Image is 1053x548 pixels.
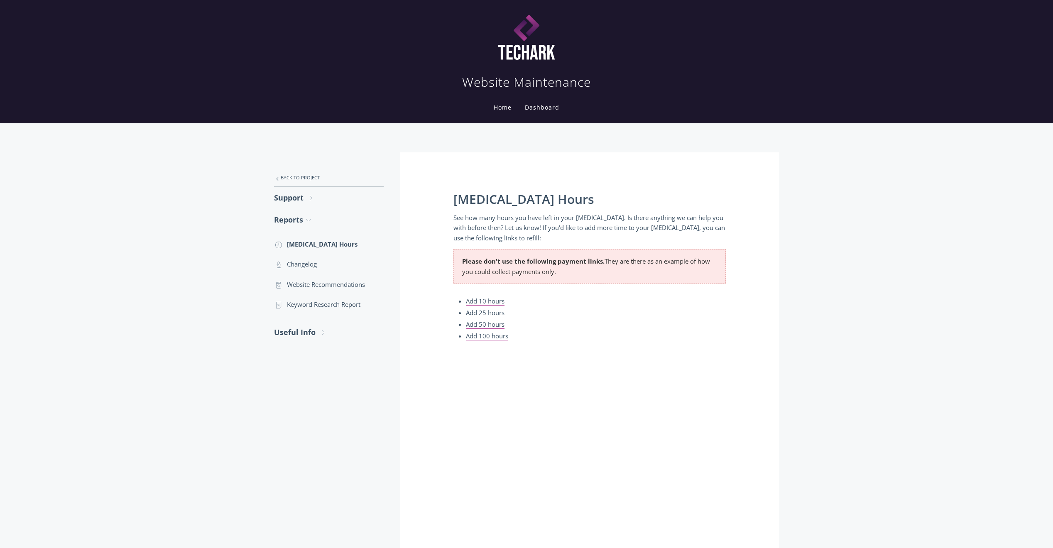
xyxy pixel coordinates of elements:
a: Dashboard [523,103,561,111]
a: [MEDICAL_DATA] Hours [274,234,384,254]
h1: Website Maintenance [462,74,591,91]
p: See how many hours you have left in your [MEDICAL_DATA]. Is there anything we can help you with b... [453,213,726,243]
a: Changelog [274,254,384,274]
a: Website Recommendations [274,274,384,294]
a: Add 100 hours [466,332,508,340]
strong: Please don't use the following payment links. [462,257,605,265]
a: Useful Info [274,321,384,343]
a: Add 25 hours [466,308,504,317]
a: Support [274,187,384,209]
a: Add 10 hours [466,297,504,306]
a: Reports [274,209,384,231]
a: Keyword Research Report [274,294,384,314]
a: Add 50 hours [466,320,504,329]
section: They are there as an example of how you could collect payments only. [453,249,726,284]
a: Back to Project [274,169,384,186]
a: Home [492,103,513,111]
h1: [MEDICAL_DATA] Hours [453,192,726,206]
